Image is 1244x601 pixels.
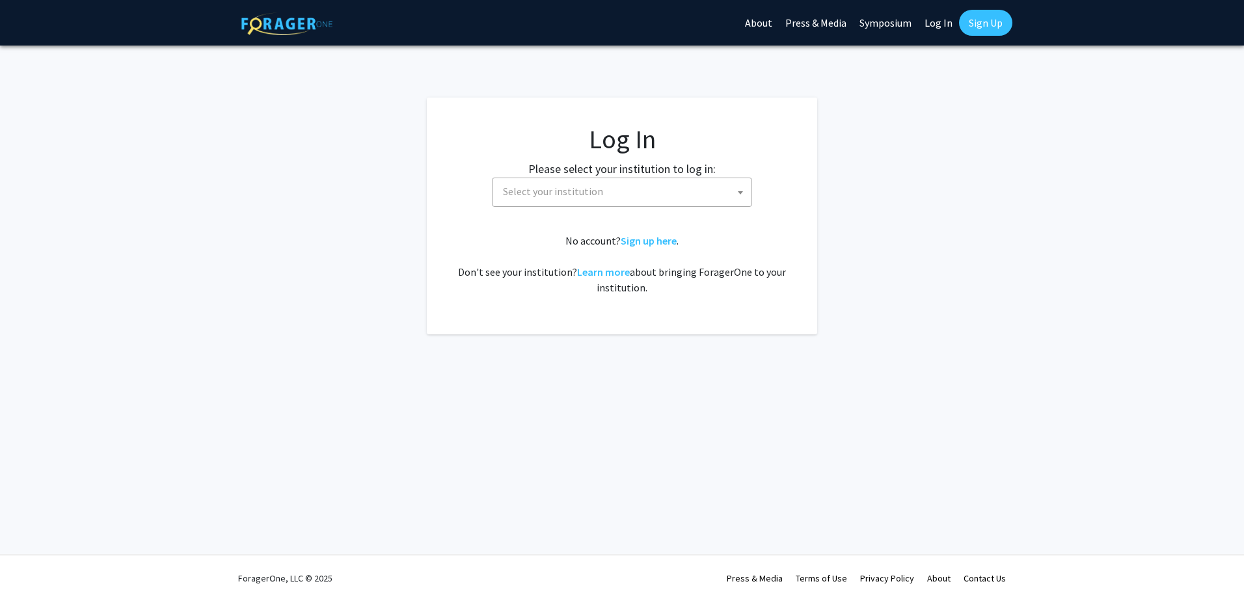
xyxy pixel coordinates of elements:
[964,572,1006,584] a: Contact Us
[503,185,603,198] span: Select your institution
[727,572,783,584] a: Press & Media
[528,160,716,178] label: Please select your institution to log in:
[453,233,791,295] div: No account? . Don't see your institution? about bringing ForagerOne to your institution.
[498,178,751,205] span: Select your institution
[453,124,791,155] h1: Log In
[238,555,332,601] div: ForagerOne, LLC © 2025
[492,178,752,207] span: Select your institution
[577,265,630,278] a: Learn more about bringing ForagerOne to your institution
[241,12,332,35] img: ForagerOne Logo
[959,10,1012,36] a: Sign Up
[621,234,677,247] a: Sign up here
[860,572,914,584] a: Privacy Policy
[796,572,847,584] a: Terms of Use
[927,572,951,584] a: About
